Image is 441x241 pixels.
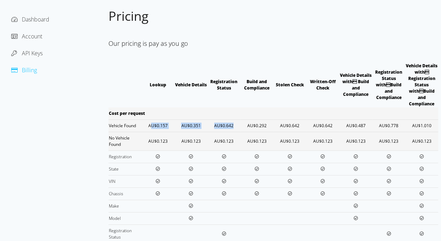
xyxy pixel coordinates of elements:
td: AU$0.351 [174,119,207,132]
th: Stolen Check [273,62,306,107]
td: AU$0.123 [240,132,273,150]
th: Vehicle Details with Registration Status withBuild and Compliance [405,62,438,107]
a: Dashboard [11,16,49,23]
th: Build and Compliance [240,62,273,107]
span: API Keys [22,49,43,57]
th: Lookup [142,62,175,107]
td: Registration [108,150,142,163]
td: AU$0.123 [306,132,340,150]
span: Dashboard [22,16,49,23]
td: AU$0.642 [273,119,306,132]
td: AU$0.157 [142,119,175,132]
td: AU$0.642 [207,119,241,132]
a: Billing [11,66,37,74]
span: Account [22,32,42,40]
td: VIN [108,175,142,187]
th: Vehicle Details [174,62,207,107]
div: Our pricing is pay as you go [108,36,438,51]
td: Model [108,212,142,224]
th: Vehicle Details with Build and Compliance [339,62,372,107]
td: AU$0.123 [273,132,306,150]
td: AU$0.123 [142,132,175,150]
th: Registration Status withBuild and Compliance [372,62,405,107]
td: AU$0.292 [240,119,273,132]
td: AU$0.123 [339,132,372,150]
span: Billing [22,66,37,74]
td: Vehicle Found [108,119,142,132]
a: API Keys [11,49,43,57]
a: Account [11,32,42,40]
td: AU$0.778 [372,119,405,132]
td: AU$0.123 [372,132,405,150]
td: AU$0.487 [339,119,372,132]
td: AU$0.123 [405,132,438,150]
td: State [108,163,142,175]
span: Pricing [108,7,149,25]
td: No Vehicle Found [108,132,142,150]
td: Cost per request [108,107,240,120]
td: AU$0.642 [306,119,340,132]
td: AU$0.123 [174,132,207,150]
th: Registration Status [207,62,241,107]
td: AU$1.010 [405,119,438,132]
td: Make [108,200,142,212]
td: AU$0.123 [207,132,241,150]
th: Written-Off Check [306,62,340,107]
td: Chassis [108,187,142,200]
